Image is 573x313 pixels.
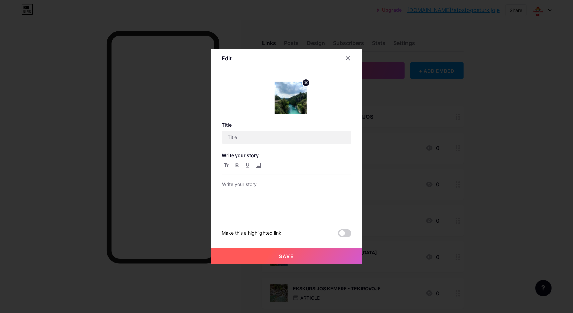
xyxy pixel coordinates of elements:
img: link_thumbnail [275,82,307,114]
span: Save [279,253,294,259]
h3: Title [222,122,351,128]
h3: Write your story [222,152,351,158]
div: Edit [222,54,232,62]
div: Make this a highlighted link [222,229,282,237]
input: Title [222,131,351,144]
button: Save [211,248,362,264]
